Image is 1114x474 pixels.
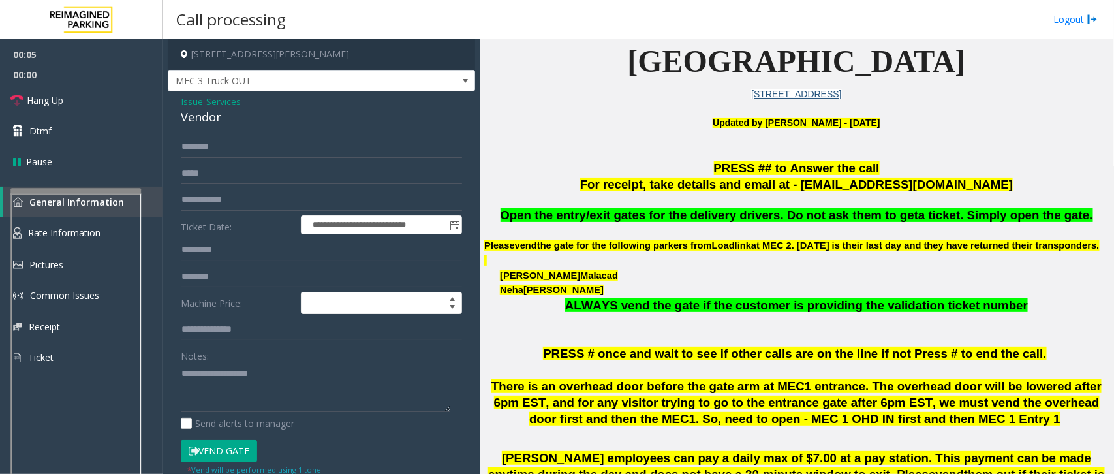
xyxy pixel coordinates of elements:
span: Increase value [443,292,461,303]
span: Malacad [580,270,618,281]
span: [GEOGRAPHIC_DATA] [628,44,966,78]
span: [PERSON_NAME] [500,270,580,281]
label: Notes: [181,345,209,363]
span: PRESS # once and wait to see if other calls are on the line if not Press # to end the call. [543,347,1046,360]
span: vend [515,240,537,251]
img: logout [1087,12,1098,26]
span: Loadlink [712,240,751,251]
a: General Information [3,187,163,217]
span: - [203,95,241,108]
span: For receipt, take details and email at - [EMAIL_ADDRESS][DOMAIN_NAME] [580,178,1013,191]
a: [STREET_ADDRESS] [751,89,841,99]
span: Neha [500,285,523,295]
div: Vendor [181,108,462,126]
span: Open the entry/exit gates for the delivery drivers. Do not ask them to get [501,208,919,222]
label: Send alerts to manager [181,417,294,430]
a: Logout [1053,12,1098,26]
span: PRESS ## to Answer the call [714,161,880,175]
span: There is an overhead door before the gate arm at MEC1 entrance. The overhead door will be lowered... [491,379,1102,426]
span: MEC 3 Truck OUT [168,71,413,91]
span: Toggle popup [447,216,461,234]
span: [PERSON_NAME] [523,285,604,296]
button: Vend Gate [181,440,257,462]
span: at MEC 2. [DATE] is their last day and they have returned their transponders. [751,240,1099,251]
label: Machine Price: [178,292,298,314]
span: the gate for the following parkers from [537,240,712,251]
b: Updated by [PERSON_NAME] - [DATE] [713,118,880,128]
span: Issue [181,95,203,108]
label: Ticket Date: [178,215,298,235]
span: Dtmf [29,124,52,138]
span: ALWAYS vend the gate if the customer is providing the validation ticket number [565,298,1028,312]
span: Pause [26,155,52,168]
span: Decrease value [443,303,461,313]
h3: Call processing [170,3,292,35]
h4: [STREET_ADDRESS][PERSON_NAME] [168,39,475,70]
span: Hang Up [27,93,63,107]
span: Please [484,240,514,251]
span: Services [206,95,241,108]
span: a ticket. Simply open the gate. [918,208,1092,222]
